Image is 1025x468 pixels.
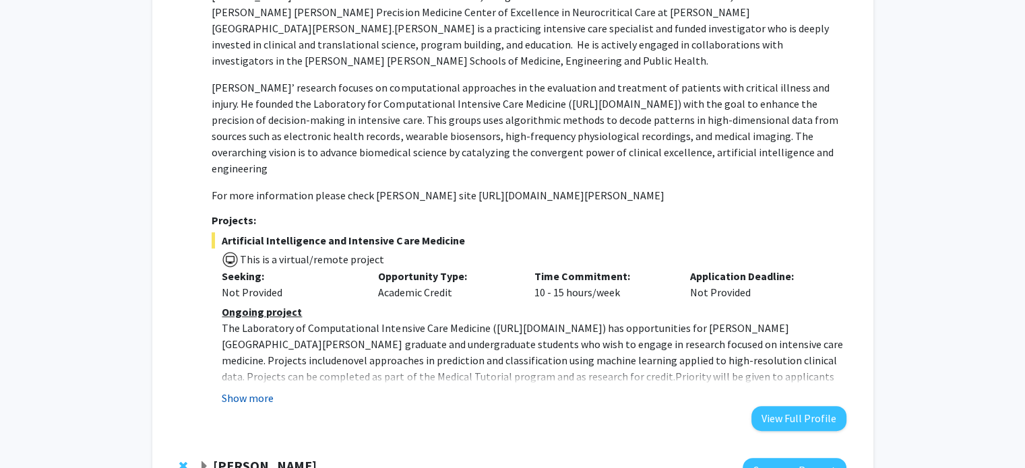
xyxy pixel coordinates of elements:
[212,79,846,176] p: [PERSON_NAME]’ research focuses on computational approaches in the evaluation and treatment of pa...
[212,187,846,203] p: For more information please check [PERSON_NAME] site [URL][DOMAIN_NAME][PERSON_NAME]
[690,268,826,284] p: Application Deadline:
[10,407,57,458] iframe: Chat
[222,320,846,465] p: [URL][DOMAIN_NAME] Priority will be given to applicants who have completed coursework or have a d...
[368,268,524,300] div: Academic Credit
[222,321,842,367] span: ) has opportunities for [PERSON_NAME][GEOGRAPHIC_DATA][PERSON_NAME] graduate and undergraduate st...
[212,232,846,248] span: Artificial Intelligence and Intensive Care Medicine
[212,22,828,67] span: [PERSON_NAME] is a practicing intensive care specialist and funded investigator who is deeply inv...
[378,268,514,284] p: Opportunity Type:
[222,354,836,383] span: novel approaches in prediction and classification using machine learning applied to high-resoluti...
[524,268,680,300] div: 10 - 15 hours/week
[534,268,670,284] p: Time Commitment:
[222,321,496,335] span: The Laboratory of Computational Intensive Care Medicine (
[751,406,846,431] button: View Full Profile
[222,305,302,319] u: Ongoing project
[680,268,836,300] div: Not Provided
[239,253,384,266] span: This is a virtual/remote project
[222,284,358,300] div: Not Provided
[222,268,358,284] p: Seeking:
[222,390,274,406] button: Show more
[212,213,256,227] strong: Projects:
